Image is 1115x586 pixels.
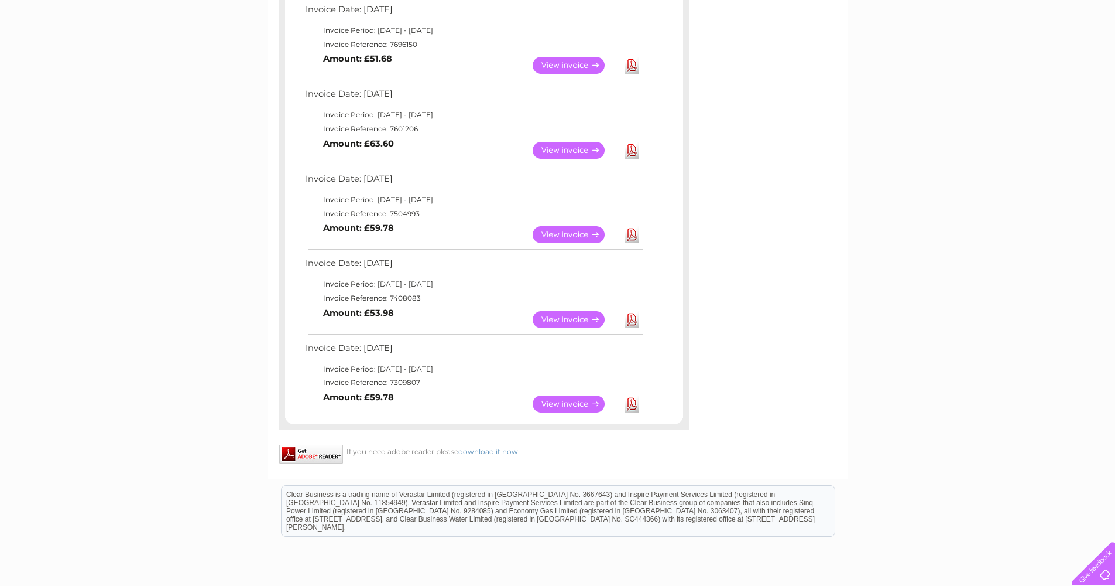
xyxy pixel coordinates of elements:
a: Download [625,311,639,328]
td: Invoice Period: [DATE] - [DATE] [303,362,645,376]
b: Amount: £63.60 [323,138,394,149]
b: Amount: £59.78 [323,392,394,403]
a: Log out [1076,50,1104,59]
b: Amount: £59.78 [323,223,394,233]
a: View [533,311,619,328]
a: Energy [938,50,964,59]
td: Invoice Date: [DATE] [303,340,645,362]
a: View [533,396,619,413]
td: Invoice Period: [DATE] - [DATE] [303,277,645,291]
td: Invoice Reference: 7504993 [303,207,645,221]
td: Invoice Period: [DATE] - [DATE] [303,193,645,207]
td: Invoice Date: [DATE] [303,2,645,23]
a: Water [909,50,931,59]
td: Invoice Reference: 7601206 [303,122,645,136]
td: Invoice Period: [DATE] - [DATE] [303,23,645,38]
td: Invoice Date: [DATE] [303,255,645,277]
td: Invoice Reference: 7408083 [303,291,645,305]
td: Invoice Period: [DATE] - [DATE] [303,108,645,122]
div: Clear Business is a trading name of Verastar Limited (registered in [GEOGRAPHIC_DATA] No. 3667643... [282,6,835,57]
a: Download [625,142,639,159]
a: Contact [1037,50,1066,59]
td: Invoice Date: [DATE] [303,86,645,108]
img: logo.png [39,30,99,66]
a: Telecoms [971,50,1006,59]
td: Invoice Date: [DATE] [303,171,645,193]
td: Invoice Reference: 7696150 [303,38,645,52]
a: download it now [458,447,518,456]
a: View [533,57,619,74]
b: Amount: £51.68 [323,53,392,64]
div: If you need adobe reader please . [279,445,689,456]
a: Blog [1013,50,1030,59]
b: Amount: £53.98 [323,308,394,318]
a: Download [625,396,639,413]
a: View [533,226,619,243]
td: Invoice Reference: 7309807 [303,376,645,390]
a: Download [625,57,639,74]
a: View [533,142,619,159]
a: Download [625,226,639,243]
a: 0333 014 3131 [894,6,975,21]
